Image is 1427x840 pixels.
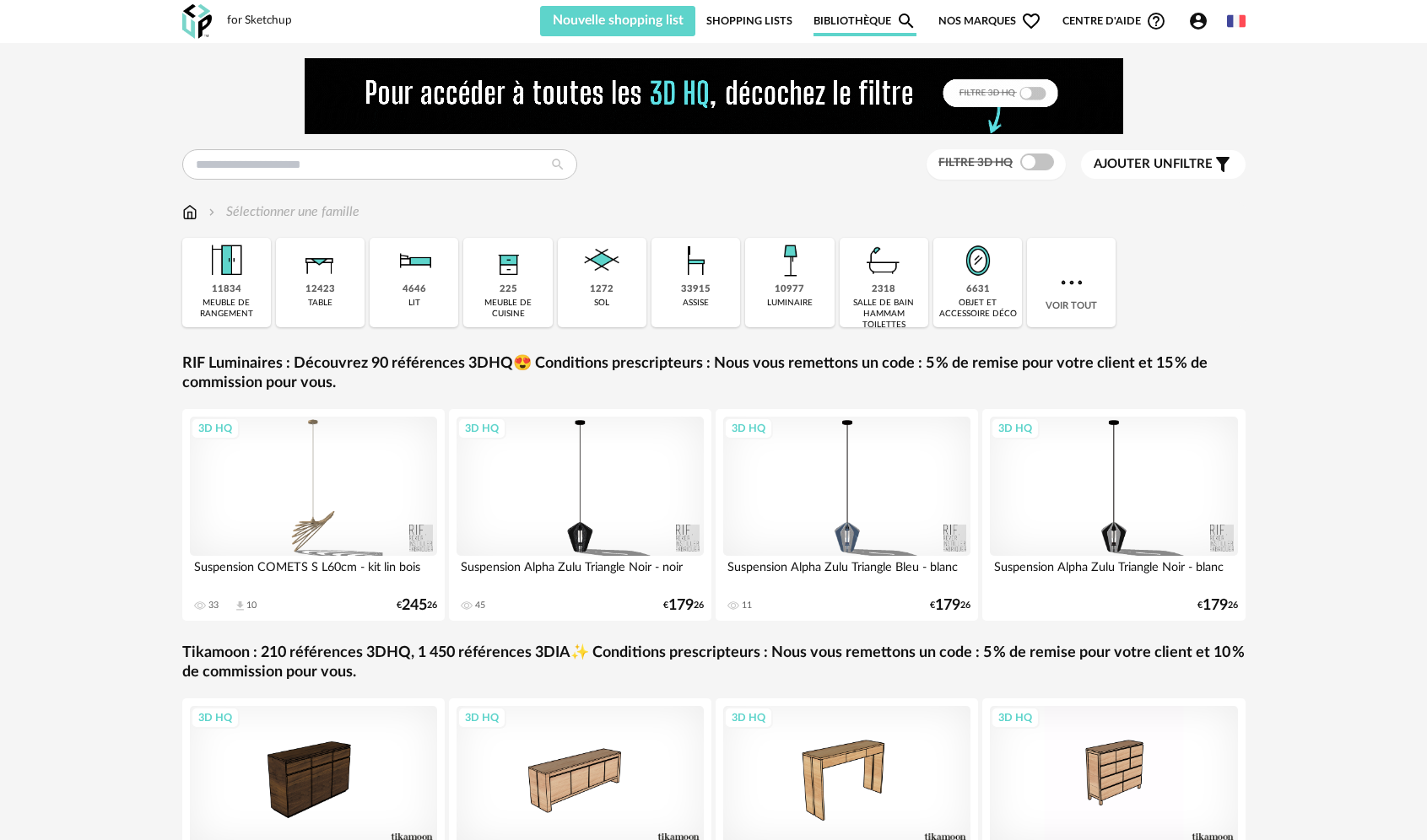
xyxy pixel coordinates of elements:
span: Account Circle icon [1188,11,1208,31]
div: 3D HQ [191,417,240,439]
span: Download icon [234,600,246,612]
img: fr [1227,12,1246,30]
span: Centre d'aideHelp Circle Outline icon [1062,11,1166,31]
div: 33915 [681,283,711,296]
img: more.7b13dc1.svg [1057,267,1087,298]
span: 179 [935,600,960,611]
div: 3D HQ [724,707,773,729]
a: 3D HQ Suspension Alpha Zulu Triangle Noir - blanc €17926 [982,409,1246,621]
a: RIF Luminaires : Découvrez 90 références 3DHQ😍 Conditions prescripteurs : Nous vous remettons un ... [182,354,1246,394]
div: meuble de rangement [187,298,266,320]
span: Nouvelle shopping list [553,13,684,27]
img: OXP [182,4,212,39]
div: sol [594,298,609,309]
div: 3D HQ [991,707,1040,729]
div: meuble de cuisine [468,298,547,320]
span: 245 [402,600,427,611]
span: 179 [668,600,694,611]
div: salle de bain hammam toilettes [845,298,923,331]
div: 11 [742,600,752,611]
div: assise [683,298,709,309]
button: Nouvelle shopping list [540,6,696,36]
img: Literie.png [392,238,437,283]
img: FILTRE%20HQ%20NEW_V1%20(4).gif [305,58,1123,134]
div: 4646 [403,283,426,296]
div: Suspension COMETS S L60cm - kit lin bois [190,556,438,590]
span: Help Circle Outline icon [1146,11,1166,31]
img: Miroir.png [955,238,1001,283]
span: filtre [1094,156,1213,173]
div: 3D HQ [724,417,773,439]
div: objet et accessoire déco [938,298,1017,320]
div: luminaire [767,298,813,309]
img: Salle%20de%20bain.png [861,238,906,283]
div: 3D HQ [191,707,240,729]
img: Assise.png [673,238,719,283]
a: Tikamoon : 210 références 3DHQ, 1 450 références 3DIA✨ Conditions prescripteurs : Nous vous remet... [182,643,1246,683]
span: Ajouter un [1094,158,1173,170]
div: 45 [475,600,485,611]
div: 2318 [872,283,895,296]
span: Account Circle icon [1188,11,1216,31]
div: € 26 [397,600,437,611]
img: svg+xml;base64,PHN2ZyB3aWR0aD0iMTYiIGhlaWdodD0iMTciIHZpZXdCb3g9IjAgMCAxNiAxNyIgZmlsbD0ibm9uZSIgeG... [182,202,197,222]
div: lit [408,298,420,309]
a: 3D HQ Suspension Alpha Zulu Triangle Bleu - blanc 11 €17926 [716,409,979,621]
div: table [308,298,332,309]
a: Shopping Lists [706,6,792,36]
div: Suspension Alpha Zulu Triangle Noir - noir [457,556,705,590]
span: Filtre 3D HQ [938,157,1013,169]
img: Sol.png [579,238,624,283]
div: Suspension Alpha Zulu Triangle Bleu - blanc [723,556,971,590]
span: Nos marques [938,6,1041,36]
img: Meuble%20de%20rangement.png [203,238,249,283]
a: 3D HQ Suspension Alpha Zulu Triangle Noir - noir 45 €17926 [449,409,712,621]
div: 33 [208,600,219,611]
div: for Sketchup [227,13,292,29]
img: Luminaire.png [767,238,813,283]
div: 3D HQ [457,417,506,439]
span: Heart Outline icon [1021,11,1041,31]
div: 10977 [775,283,804,296]
span: Magnify icon [896,11,916,31]
div: 225 [500,283,517,296]
div: 6631 [966,283,990,296]
a: 3D HQ Suspension COMETS S L60cm - kit lin bois 33 Download icon 10 €24526 [182,409,446,621]
span: 179 [1203,600,1228,611]
div: Sélectionner une famille [205,202,359,222]
div: € 26 [930,600,970,611]
img: svg+xml;base64,PHN2ZyB3aWR0aD0iMTYiIGhlaWdodD0iMTYiIHZpZXdCb3g9IjAgMCAxNiAxNiIgZmlsbD0ibm9uZSIgeG... [205,202,219,222]
div: 11834 [212,283,241,296]
button: Ajouter unfiltre Filter icon [1081,150,1246,179]
div: 12423 [305,283,335,296]
div: Voir tout [1027,238,1116,327]
div: 3D HQ [457,707,506,729]
div: 3D HQ [991,417,1040,439]
a: BibliothèqueMagnify icon [813,6,916,36]
div: € 26 [663,600,704,611]
span: Filter icon [1213,154,1233,175]
div: 1272 [590,283,614,296]
img: Rangement.png [485,238,531,283]
div: € 26 [1197,600,1238,611]
div: Suspension Alpha Zulu Triangle Noir - blanc [990,556,1238,590]
div: 10 [246,600,257,611]
img: Table.png [297,238,343,283]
